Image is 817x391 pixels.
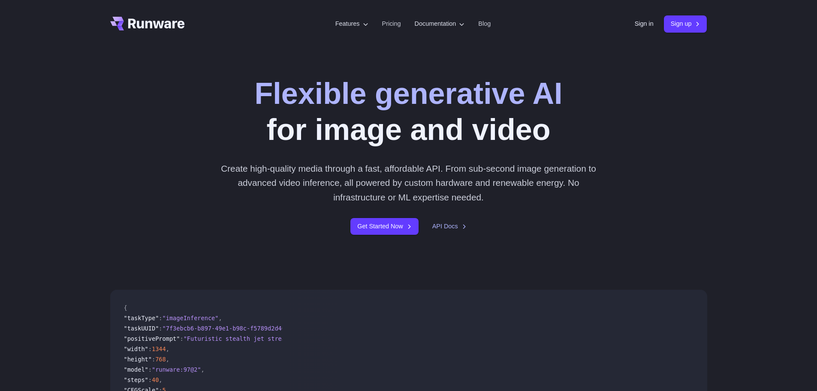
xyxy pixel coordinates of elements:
[124,346,148,352] span: "width"
[335,19,368,29] label: Features
[152,366,201,373] span: "runware:97@2"
[163,325,296,332] span: "7f3ebcb6-b897-49e1-b98c-f5789d2d40d7"
[635,19,654,29] a: Sign in
[664,15,707,32] a: Sign up
[152,376,159,383] span: 40
[163,315,219,321] span: "imageInference"
[432,221,467,231] a: API Docs
[180,335,183,342] span: :
[159,376,162,383] span: ,
[124,315,159,321] span: "taskType"
[148,346,152,352] span: :
[159,325,162,332] span: :
[148,376,152,383] span: :
[478,19,491,29] a: Blog
[166,356,169,363] span: ,
[184,335,503,342] span: "Futuristic stealth jet streaking through a neon-lit cityscape with glowing purple exhaust"
[148,366,152,373] span: :
[201,366,205,373] span: ,
[124,335,180,342] span: "positivePrompt"
[382,19,401,29] a: Pricing
[124,356,152,363] span: "height"
[218,315,222,321] span: ,
[350,218,418,235] a: Get Started Now
[159,315,162,321] span: :
[254,77,562,110] strong: Flexible generative AI
[152,346,166,352] span: 1344
[124,325,159,332] span: "taskUUID"
[155,356,166,363] span: 768
[152,356,155,363] span: :
[217,161,600,204] p: Create high-quality media through a fast, affordable API. From sub-second image generation to adv...
[124,376,148,383] span: "steps"
[166,346,169,352] span: ,
[124,366,148,373] span: "model"
[415,19,465,29] label: Documentation
[110,17,185,30] a: Go to /
[254,76,562,148] h1: for image and video
[124,304,127,311] span: {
